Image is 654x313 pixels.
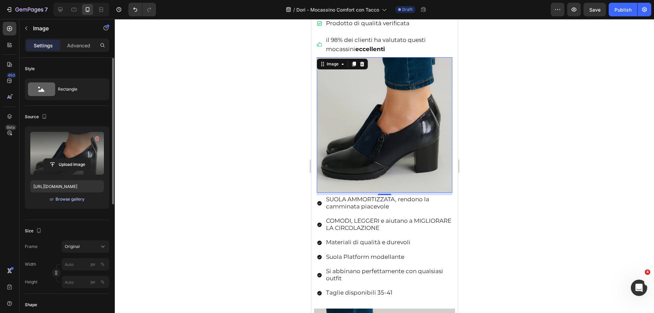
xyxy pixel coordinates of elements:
p: Image [33,24,91,32]
button: px [98,260,107,268]
div: px [91,279,95,285]
div: px [91,261,95,267]
input: https://example.com/image.jpg [30,180,104,192]
button: % [89,260,97,268]
div: % [100,279,105,285]
input: px% [62,258,109,270]
iframe: Design area [311,19,458,313]
button: Browse gallery [55,196,85,203]
button: px [98,278,107,286]
label: Frame [25,244,37,250]
div: Undo/Redo [128,3,156,16]
div: Browse gallery [56,196,84,202]
label: Height [25,279,37,285]
iframe: Intercom live chat [631,280,647,296]
button: % [89,278,97,286]
p: Settings [34,42,53,49]
span: Save [589,7,601,13]
div: Shape [25,302,37,308]
div: 450 [6,73,16,78]
button: Upload Image [43,158,91,171]
span: Original [65,244,80,250]
p: Advanced [67,42,90,49]
div: Rectangle [58,81,99,97]
div: Source [25,112,48,122]
button: Original [62,240,109,253]
div: Beta [5,125,16,130]
span: Dori - Mocassino Comfort con Tacco [296,6,379,13]
span: / [293,6,295,13]
div: Style [25,66,35,72]
span: Draft [402,6,412,13]
button: Publish [609,3,637,16]
div: Size [25,226,43,236]
button: 7 [3,3,51,16]
p: 7 [45,5,48,14]
span: or [50,195,54,203]
span: 4 [645,269,650,275]
button: Save [583,3,606,16]
div: % [100,261,105,267]
input: px% [62,276,109,288]
div: Publish [614,6,632,13]
label: Width [25,261,36,267]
